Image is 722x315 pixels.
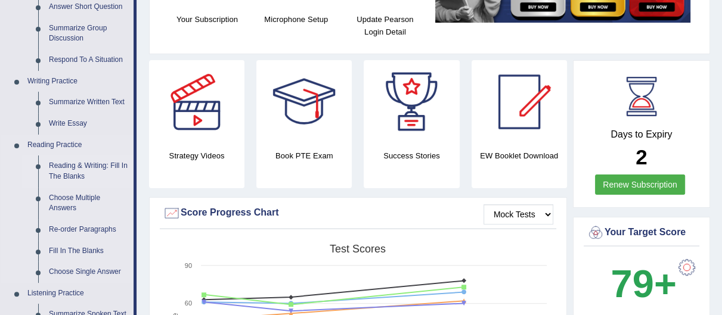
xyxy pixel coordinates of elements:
[169,13,246,26] h4: Your Subscription
[636,145,647,169] b: 2
[44,241,134,262] a: Fill In The Blanks
[587,129,696,140] h4: Days to Expiry
[149,149,244,162] h4: Strategy Videos
[22,135,134,156] a: Reading Practice
[346,13,423,38] h4: Update Pearson Login Detail
[587,224,696,242] div: Your Target Score
[44,18,134,49] a: Summarize Group Discussion
[44,49,134,71] a: Respond To A Situation
[185,300,192,307] text: 60
[44,188,134,219] a: Choose Multiple Answers
[163,204,553,222] div: Score Progress Chart
[611,262,676,305] b: 79+
[185,262,192,269] text: 90
[472,149,567,162] h4: EW Booklet Download
[364,149,459,162] h4: Success Stories
[330,243,386,255] tspan: Test scores
[44,261,134,283] a: Choose Single Answer
[44,219,134,241] a: Re-order Paragraphs
[44,113,134,135] a: Write Essay
[22,283,134,304] a: Listening Practice
[256,149,352,162] h4: Book PTE Exam
[258,13,334,26] h4: Microphone Setup
[22,71,134,92] a: Writing Practice
[595,174,685,195] a: Renew Subscription
[44,155,134,187] a: Reading & Writing: Fill In The Blanks
[44,92,134,113] a: Summarize Written Text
